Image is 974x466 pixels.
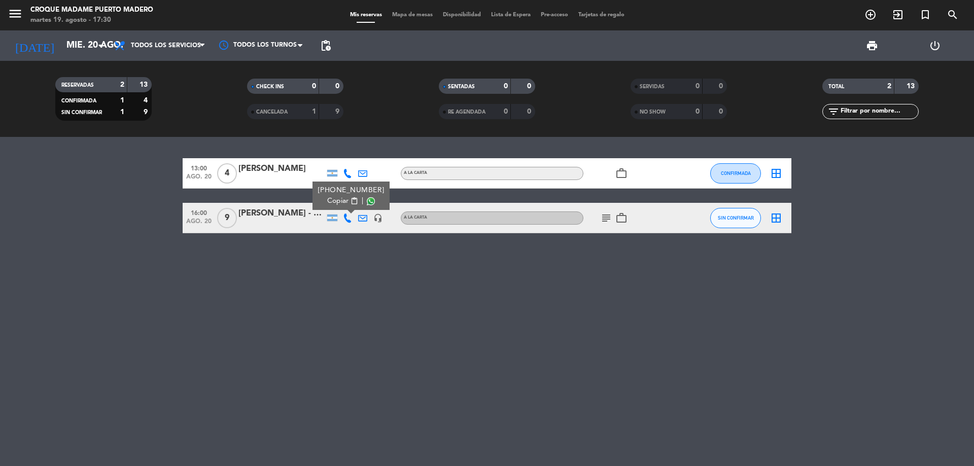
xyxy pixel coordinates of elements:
[144,97,150,104] strong: 4
[770,212,782,224] i: border_all
[887,83,891,90] strong: 2
[217,208,237,228] span: 9
[903,30,966,61] div: LOG OUT
[710,208,761,228] button: SIN CONFIRMAR
[907,83,917,90] strong: 13
[327,196,358,206] button: Copiarcontent_paste
[8,6,23,25] button: menu
[186,218,212,230] span: ago. 20
[373,213,382,223] i: headset_mic
[527,83,533,90] strong: 0
[640,84,665,89] span: SERVIDAS
[504,83,508,90] strong: 0
[140,81,150,88] strong: 13
[827,105,840,118] i: filter_list
[719,83,725,90] strong: 0
[320,40,332,52] span: pending_actions
[186,206,212,218] span: 16:00
[8,6,23,21] i: menu
[327,196,349,206] span: Copiar
[828,84,844,89] span: TOTAL
[770,167,782,180] i: border_all
[721,170,751,176] span: CONFIRMADA
[719,108,725,115] strong: 0
[335,83,341,90] strong: 0
[536,12,573,18] span: Pre-acceso
[695,108,700,115] strong: 0
[351,197,358,205] span: content_paste
[919,9,931,21] i: turned_in_not
[573,12,630,18] span: Tarjetas de regalo
[120,97,124,104] strong: 1
[448,84,475,89] span: SENTADAS
[61,83,94,88] span: RESERVADAS
[486,12,536,18] span: Lista de Espera
[61,98,96,103] span: CONFIRMADA
[256,84,284,89] span: CHECK INS
[238,207,325,220] div: [PERSON_NAME] - Grama Travel
[186,173,212,185] span: ago. 20
[30,5,153,15] div: Croque Madame Puerto Madero
[404,216,427,220] span: A LA CARTA
[94,40,107,52] i: arrow_drop_down
[929,40,941,52] i: power_settings_new
[318,185,385,196] div: [PHONE_NUMBER]
[186,162,212,173] span: 13:00
[362,196,364,206] span: |
[120,109,124,116] strong: 1
[504,108,508,115] strong: 0
[345,12,387,18] span: Mis reservas
[335,108,341,115] strong: 9
[256,110,288,115] span: CANCELADA
[695,83,700,90] strong: 0
[600,212,612,224] i: subject
[217,163,237,184] span: 4
[387,12,438,18] span: Mapa de mesas
[312,83,316,90] strong: 0
[866,40,878,52] span: print
[947,9,959,21] i: search
[30,15,153,25] div: martes 19. agosto - 17:30
[892,9,904,21] i: exit_to_app
[448,110,485,115] span: RE AGENDADA
[710,163,761,184] button: CONFIRMADA
[312,108,316,115] strong: 1
[120,81,124,88] strong: 2
[864,9,877,21] i: add_circle_outline
[404,171,427,175] span: A LA CARTA
[238,162,325,175] div: [PERSON_NAME]
[840,106,918,117] input: Filtrar por nombre...
[61,110,102,115] span: SIN CONFIRMAR
[615,212,628,224] i: work_outline
[527,108,533,115] strong: 0
[640,110,666,115] span: NO SHOW
[131,42,201,49] span: Todos los servicios
[438,12,486,18] span: Disponibilidad
[615,167,628,180] i: work_outline
[718,215,754,221] span: SIN CONFIRMAR
[8,34,61,57] i: [DATE]
[144,109,150,116] strong: 9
